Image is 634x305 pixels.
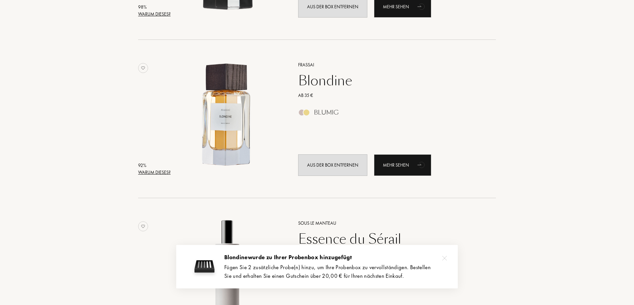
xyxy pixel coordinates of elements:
a: Ab 35 € [293,92,486,99]
div: Blumig [314,109,339,116]
img: sample box 3 [191,253,218,280]
div: Aus der Box entfernen [298,154,367,176]
div: Warum dieses? [138,169,171,176]
a: Essence du Sérail [293,231,486,247]
div: Fügen Sie 2 zusätzliche Probe(n) hinzu, um Ihre Probenbox zu vervollständigen. Bestellen Sie und ... [224,263,448,280]
a: Blondine Frassai [172,53,288,184]
div: Mehr sehen [374,154,431,176]
a: Mehr sehenanimation [374,154,431,176]
img: no_like_p.png [138,63,148,73]
div: Warum dieses? [138,11,171,18]
div: 92 % [138,162,171,169]
a: Sous le Manteau [293,220,486,227]
a: Blondine [293,73,486,89]
img: cross.svg [442,256,447,261]
img: Blondine Frassai [172,60,283,171]
div: animation [415,158,428,171]
div: Blondine wurde zu Ihrer Probenbox hinzugefügt [224,253,448,262]
img: no_like_p.png [138,221,148,231]
a: Frassai [293,61,486,68]
div: 98 % [138,4,171,11]
a: Blumig [293,111,486,118]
